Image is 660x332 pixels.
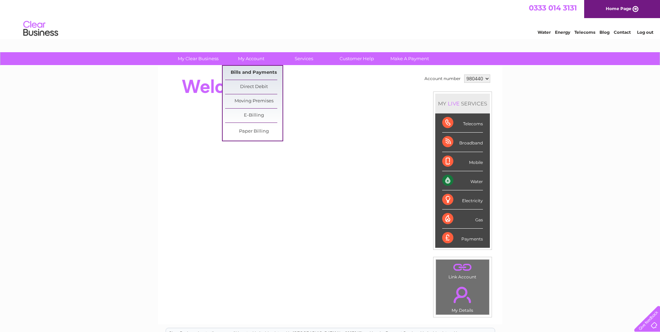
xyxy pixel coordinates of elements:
[442,229,483,247] div: Payments
[381,52,438,65] a: Make A Payment
[438,283,487,307] a: .
[442,210,483,229] div: Gas
[555,30,570,35] a: Energy
[275,52,333,65] a: Services
[436,259,490,281] td: Link Account
[436,281,490,315] td: My Details
[225,66,283,80] a: Bills and Payments
[442,152,483,171] div: Mobile
[574,30,595,35] a: Telecoms
[23,18,58,39] img: logo.png
[442,171,483,190] div: Water
[225,125,283,139] a: Paper Billing
[442,133,483,152] div: Broadband
[225,80,283,94] a: Direct Debit
[529,3,577,12] a: 0333 014 3131
[446,100,461,107] div: LIVE
[442,190,483,210] div: Electricity
[538,30,551,35] a: Water
[222,52,280,65] a: My Account
[637,30,653,35] a: Log out
[225,94,283,108] a: Moving Premises
[438,261,487,274] a: .
[423,73,462,85] td: Account number
[435,94,490,113] div: MY SERVICES
[442,113,483,133] div: Telecoms
[225,109,283,122] a: E-Billing
[169,52,227,65] a: My Clear Business
[166,4,495,34] div: Clear Business is a trading name of Verastar Limited (registered in [GEOGRAPHIC_DATA] No. 3667643...
[599,30,610,35] a: Blog
[328,52,385,65] a: Customer Help
[614,30,631,35] a: Contact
